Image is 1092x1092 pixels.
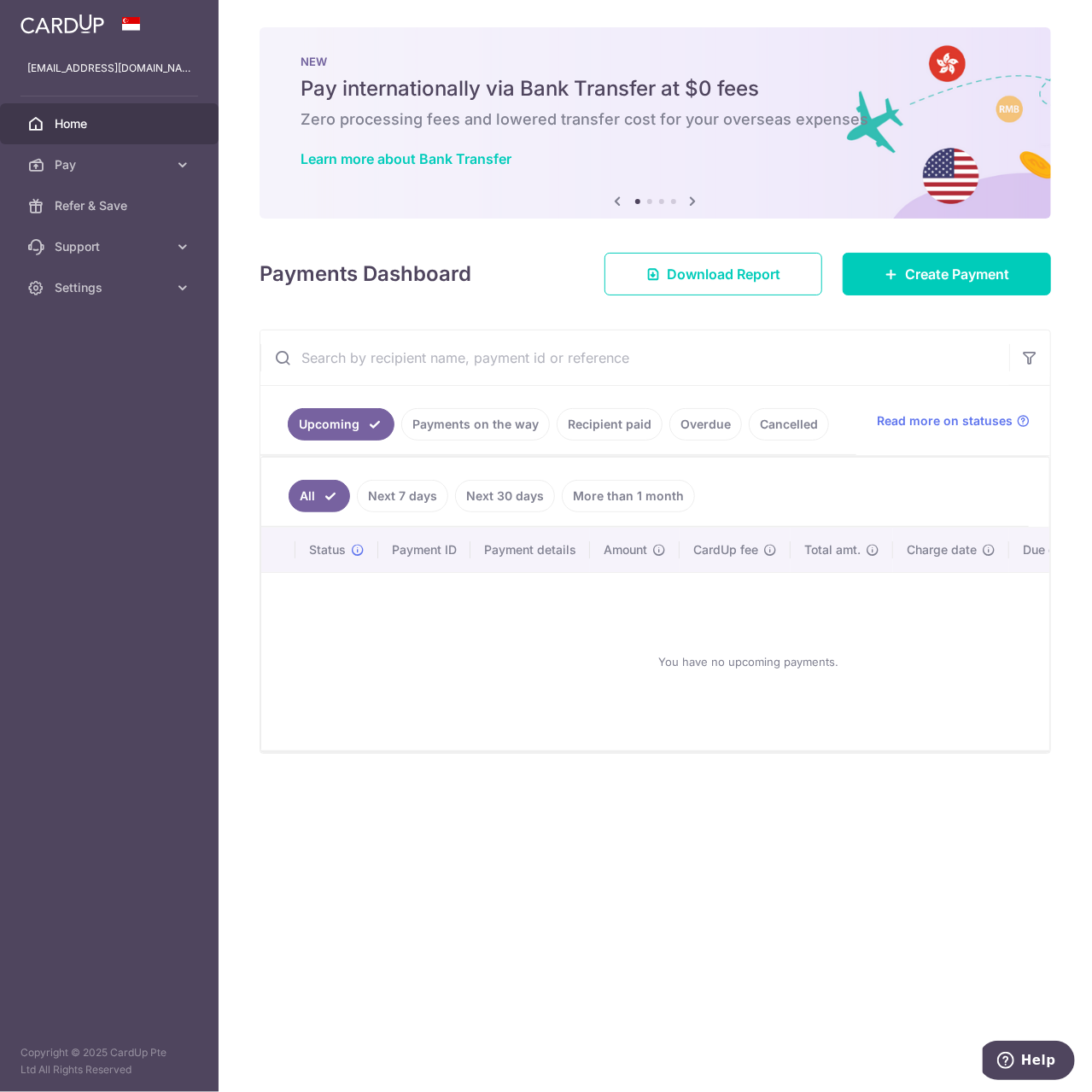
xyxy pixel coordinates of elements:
[301,150,511,167] a: Learn more about Bank Transfer
[301,55,1010,68] p: NEW
[667,264,780,284] span: Download Report
[1023,541,1074,558] span: Due date
[260,330,1009,385] input: Search by recipient name, payment id or reference
[27,60,191,77] p: [EMAIL_ADDRESS][DOMAIN_NAME]
[288,408,394,441] a: Upcoming
[843,253,1051,295] a: Create Payment
[378,528,470,572] th: Payment ID
[260,27,1051,219] img: Bank transfer banner
[804,541,861,558] span: Total amt.
[55,156,167,173] span: Pay
[289,480,350,512] a: All
[604,253,822,295] a: Download Report
[669,408,742,441] a: Overdue
[55,279,167,296] span: Settings
[260,259,471,289] h4: Payments Dashboard
[693,541,758,558] span: CardUp fee
[905,264,1009,284] span: Create Payment
[20,14,104,34] img: CardUp
[55,115,167,132] span: Home
[877,412,1030,429] a: Read more on statuses
[877,412,1013,429] span: Read more on statuses
[749,408,829,441] a: Cancelled
[301,75,1010,102] h5: Pay internationally via Bank Transfer at $0 fees
[470,528,590,572] th: Payment details
[455,480,555,512] a: Next 30 days
[55,238,167,255] span: Support
[301,109,1010,130] h6: Zero processing fees and lowered transfer cost for your overseas expenses
[562,480,695,512] a: More than 1 month
[557,408,663,441] a: Recipient paid
[357,480,448,512] a: Next 7 days
[309,541,346,558] span: Status
[401,408,550,441] a: Payments on the way
[907,541,977,558] span: Charge date
[55,197,167,214] span: Refer & Save
[604,541,647,558] span: Amount
[983,1041,1075,1083] iframe: Opens a widget where you can find more information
